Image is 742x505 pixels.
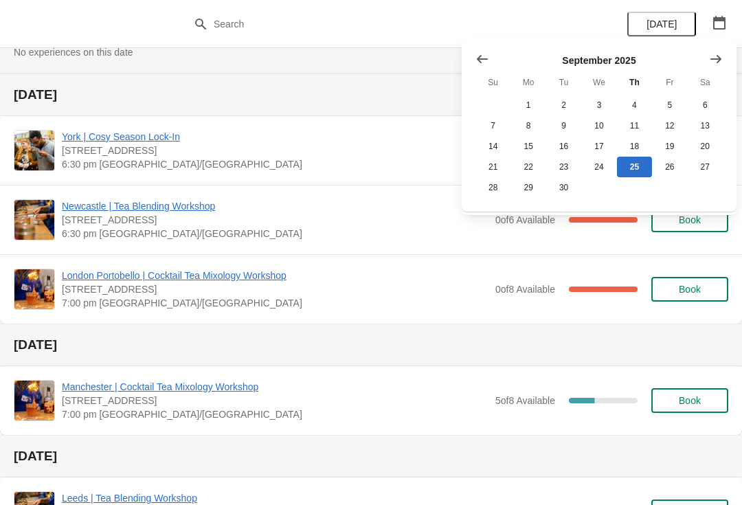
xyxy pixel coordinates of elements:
[617,136,652,157] button: Thursday September 18 2025
[651,277,728,302] button: Book
[475,136,510,157] button: Sunday September 14 2025
[652,115,687,136] button: Friday September 12 2025
[652,95,687,115] button: Friday September 5 2025
[62,144,483,157] span: [STREET_ADDRESS]
[679,284,701,295] span: Book
[652,70,687,95] th: Friday
[581,95,616,115] button: Wednesday September 3 2025
[581,136,616,157] button: Wednesday September 17 2025
[546,115,581,136] button: Tuesday September 9 2025
[546,177,581,198] button: Tuesday September 30 2025
[510,136,546,157] button: Monday September 15 2025
[62,394,488,407] span: [STREET_ADDRESS]
[470,47,495,71] button: Show previous month, August 2025
[688,70,723,95] th: Saturday
[688,115,723,136] button: Saturday September 13 2025
[62,227,488,240] span: 6:30 pm [GEOGRAPHIC_DATA]/[GEOGRAPHIC_DATA]
[704,47,728,71] button: Show next month, October 2025
[14,449,728,463] h2: [DATE]
[688,136,723,157] button: Saturday September 20 2025
[14,269,54,309] img: London Portobello | Cocktail Tea Mixology Workshop | 158 Portobello Road, London W11 2EB, UK | 7:...
[62,269,488,282] span: London Portobello | Cocktail Tea Mixology Workshop
[62,380,488,394] span: Manchester | Cocktail Tea Mixology Workshop
[62,282,488,296] span: [STREET_ADDRESS]
[651,388,728,413] button: Book
[617,157,652,177] button: Today Thursday September 25 2025
[652,157,687,177] button: Friday September 26 2025
[213,12,556,36] input: Search
[581,157,616,177] button: Wednesday September 24 2025
[647,19,677,30] span: [DATE]
[652,136,687,157] button: Friday September 19 2025
[14,200,54,240] img: Newcastle | Tea Blending Workshop | 123 Grainger Street, Newcastle upon Tyne, NE1 5AE | 6:30 pm E...
[14,47,133,58] span: No experiences on this date
[581,70,616,95] th: Wednesday
[688,157,723,177] button: Saturday September 27 2025
[62,296,488,310] span: 7:00 pm [GEOGRAPHIC_DATA]/[GEOGRAPHIC_DATA]
[617,115,652,136] button: Thursday September 11 2025
[62,157,483,171] span: 6:30 pm [GEOGRAPHIC_DATA]/[GEOGRAPHIC_DATA]
[581,115,616,136] button: Wednesday September 10 2025
[510,177,546,198] button: Monday September 29 2025
[546,136,581,157] button: Tuesday September 16 2025
[617,70,652,95] th: Thursday
[14,338,728,352] h2: [DATE]
[627,12,696,36] button: [DATE]
[679,395,701,406] span: Book
[14,381,54,420] img: Manchester | Cocktail Tea Mixology Workshop | 57 Church Street, Manchester M4 1PD, UK | 7:00 pm E...
[510,95,546,115] button: Monday September 1 2025
[617,95,652,115] button: Thursday September 4 2025
[475,157,510,177] button: Sunday September 21 2025
[14,88,728,102] h2: [DATE]
[62,407,488,421] span: 7:00 pm [GEOGRAPHIC_DATA]/[GEOGRAPHIC_DATA]
[475,70,510,95] th: Sunday
[62,491,488,505] span: Leeds | Tea Blending Workshop
[510,157,546,177] button: Monday September 22 2025
[510,70,546,95] th: Monday
[475,115,510,136] button: Sunday September 7 2025
[546,70,581,95] th: Tuesday
[62,213,488,227] span: [STREET_ADDRESS]
[546,157,581,177] button: Tuesday September 23 2025
[510,115,546,136] button: Monday September 8 2025
[62,199,488,213] span: Newcastle | Tea Blending Workshop
[475,177,510,198] button: Sunday September 28 2025
[14,131,54,170] img: York | Cosy Season Lock-In | 73 Low Petergate, YO1 7HY | 6:30 pm Europe/London
[495,395,555,406] span: 5 of 8 Available
[546,95,581,115] button: Tuesday September 2 2025
[688,95,723,115] button: Saturday September 6 2025
[62,130,483,144] span: York | Cosy Season Lock-In
[495,284,555,295] span: 0 of 8 Available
